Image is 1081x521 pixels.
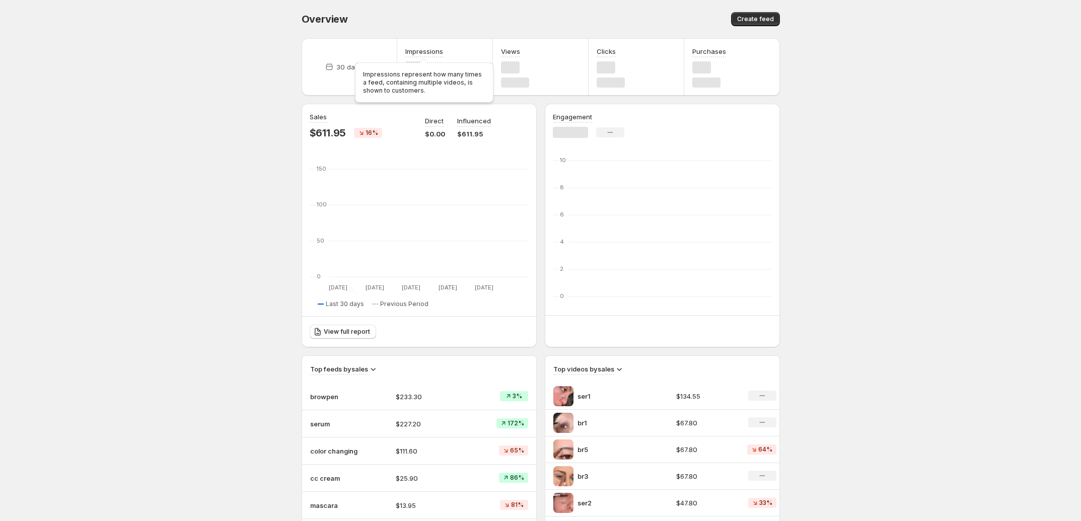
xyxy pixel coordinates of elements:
[396,419,466,429] p: $227.20
[731,12,780,26] button: Create feed
[380,300,428,308] span: Previous Period
[737,15,774,23] span: Create feed
[553,466,573,486] img: br3
[553,413,573,433] img: br1
[317,273,321,280] text: 0
[336,62,362,72] p: 30 days
[553,386,573,406] img: ser1
[310,473,361,483] p: cc cream
[676,391,736,401] p: $134.55
[513,392,522,400] span: 3%
[310,325,376,339] a: View full report
[676,418,736,428] p: $67.80
[560,265,563,272] text: 2
[553,493,573,513] img: ser2
[402,284,420,291] text: [DATE]
[676,498,736,508] p: $47.80
[560,157,566,164] text: 10
[560,292,564,300] text: 0
[578,498,653,508] p: ser2
[560,184,564,191] text: 8
[425,116,444,126] p: Direct
[405,46,443,56] h3: Impressions
[578,391,653,401] p: ser1
[560,238,564,245] text: 4
[317,165,326,172] text: 150
[326,300,364,308] span: Last 30 days
[310,500,361,510] p: mascara
[310,419,361,429] p: serum
[501,46,520,56] h3: Views
[553,364,614,374] h3: Top videos by sales
[475,284,493,291] text: [DATE]
[597,46,616,56] h3: Clicks
[310,112,327,122] h3: Sales
[578,418,653,428] p: br1
[317,201,327,208] text: 100
[510,474,524,482] span: 86%
[560,211,564,218] text: 6
[365,284,384,291] text: [DATE]
[758,445,772,454] span: 64%
[302,13,348,25] span: Overview
[578,471,653,481] p: br3
[508,419,524,427] span: 172%
[366,129,378,137] span: 16%
[511,501,524,509] span: 81%
[676,444,736,455] p: $67.80
[553,112,592,122] h3: Engagement
[396,392,466,402] p: $233.30
[396,500,466,510] p: $13.95
[396,446,466,456] p: $111.60
[310,364,368,374] h3: Top feeds by sales
[317,237,324,244] text: 50
[692,46,726,56] h3: Purchases
[425,129,445,139] p: $0.00
[310,127,346,139] p: $611.95
[324,328,370,336] span: View full report
[578,444,653,455] p: br5
[396,473,466,483] p: $25.90
[759,499,772,507] span: 33%
[310,446,361,456] p: color changing
[438,284,457,291] text: [DATE]
[676,471,736,481] p: $67.80
[457,129,491,139] p: $611.95
[510,446,524,455] span: 65%
[553,439,573,460] img: br5
[329,284,347,291] text: [DATE]
[310,392,361,402] p: browpen
[457,116,491,126] p: Influenced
